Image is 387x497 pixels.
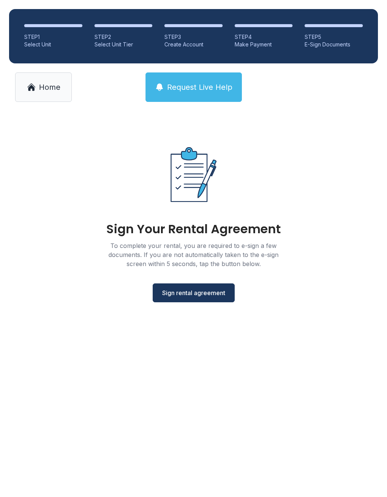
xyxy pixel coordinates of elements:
div: STEP 2 [94,33,153,41]
div: STEP 1 [24,33,82,41]
div: Sign Your Rental Agreement [106,223,281,235]
div: Make Payment [235,41,293,48]
div: To complete your rental, you are required to e-sign a few documents. If you are not automatically... [99,241,288,268]
div: Create Account [164,41,223,48]
span: Request Live Help [167,82,232,92]
span: Home [39,82,60,92]
span: Sign rental agreement [162,288,225,297]
div: STEP 3 [164,33,223,41]
img: Rental agreement document illustration [154,135,233,214]
div: STEP 4 [235,33,293,41]
div: Select Unit Tier [94,41,153,48]
div: STEP 5 [305,33,363,41]
div: Select Unit [24,41,82,48]
div: E-Sign Documents [305,41,363,48]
